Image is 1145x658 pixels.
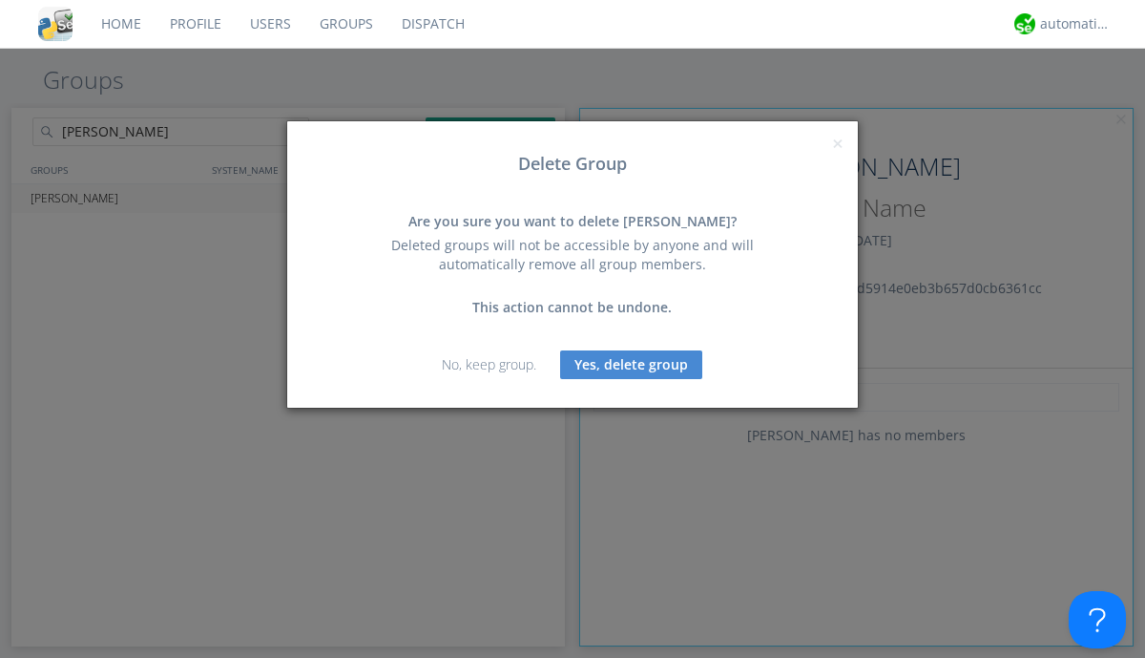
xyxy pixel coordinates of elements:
[367,236,778,274] div: Deleted groups will not be accessible by anyone and will automatically remove all group members.
[832,130,843,157] span: ×
[1040,14,1112,33] div: automation+atlas
[367,212,778,231] div: Are you sure you want to delete [PERSON_NAME]?
[560,350,702,379] button: Yes, delete group
[442,355,536,373] a: No, keep group.
[38,7,73,41] img: cddb5a64eb264b2086981ab96f4c1ba7
[1014,13,1035,34] img: d2d01cd9b4174d08988066c6d424eccd
[302,155,843,174] h3: Delete Group
[367,298,778,317] div: This action cannot be undone.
